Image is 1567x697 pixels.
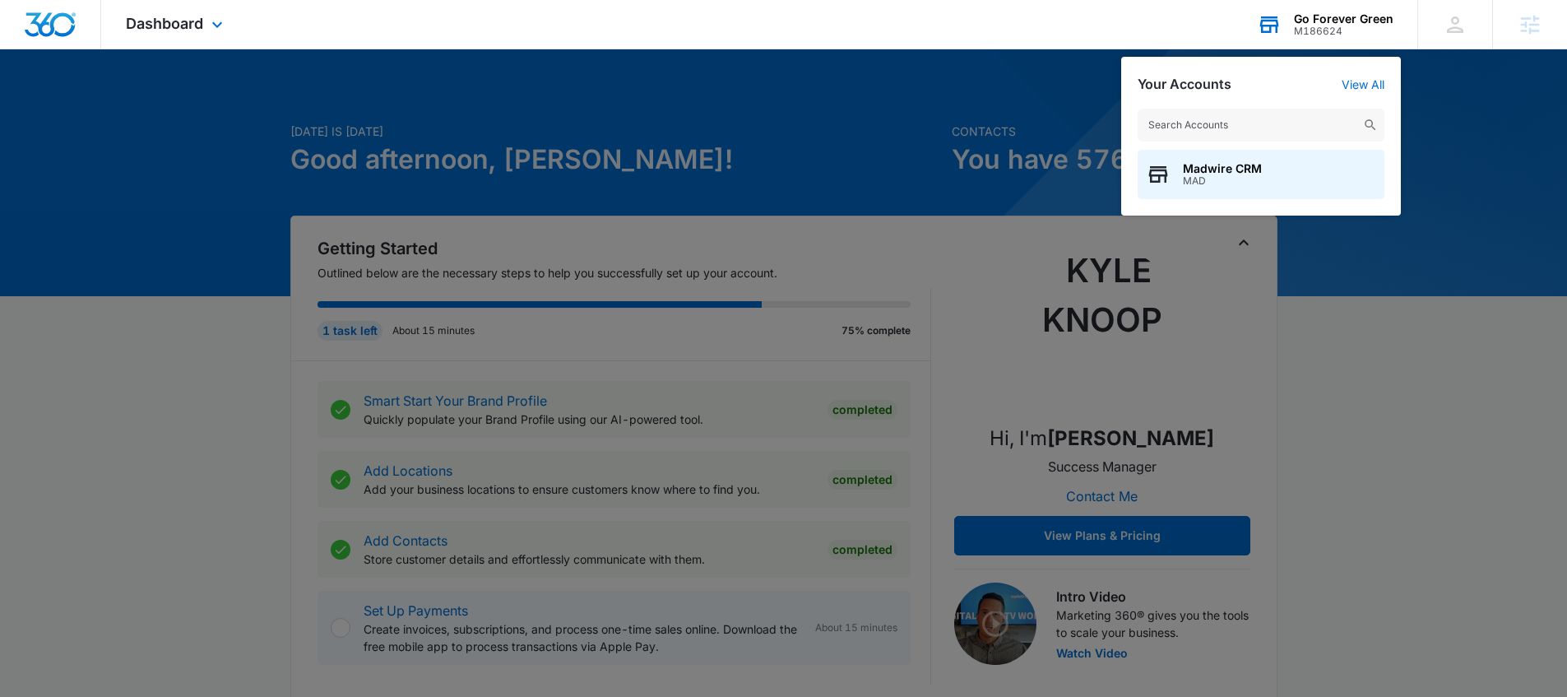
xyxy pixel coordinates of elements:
div: account name [1294,12,1393,26]
span: Madwire CRM [1183,162,1262,175]
span: MAD [1183,175,1262,187]
span: Dashboard [126,15,203,32]
div: account id [1294,26,1393,37]
button: Madwire CRMMAD [1138,150,1384,199]
a: View All [1342,77,1384,91]
h2: Your Accounts [1138,77,1231,92]
input: Search Accounts [1138,109,1384,142]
